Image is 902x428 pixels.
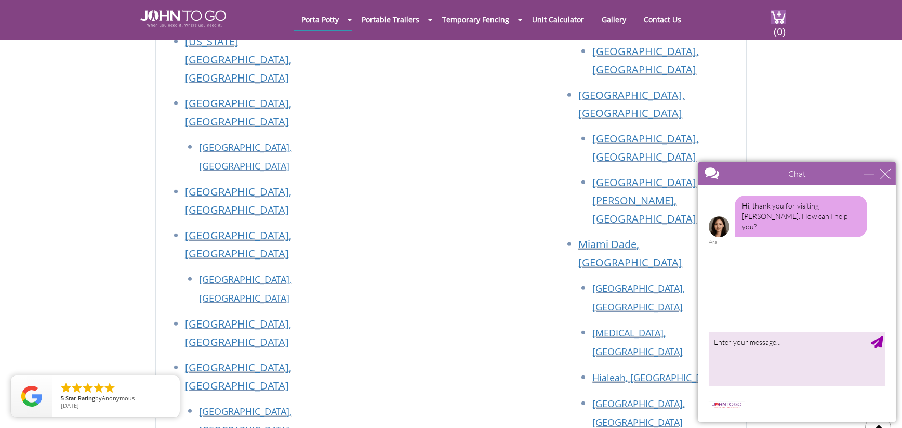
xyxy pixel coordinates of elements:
[592,44,699,76] a: [GEOGRAPHIC_DATA], [GEOGRAPHIC_DATA]
[771,10,786,24] img: cart a
[102,394,135,402] span: Anonymous
[140,10,226,27] img: JOHN to go
[592,327,683,358] a: [MEDICAL_DATA], [GEOGRAPHIC_DATA]
[434,9,517,30] a: Temporary Fencing
[185,34,291,85] a: [US_STATE][GEOGRAPHIC_DATA], [GEOGRAPHIC_DATA]
[592,371,721,384] a: Hialeah, [GEOGRAPHIC_DATA]
[592,175,696,226] a: [GEOGRAPHIC_DATA][PERSON_NAME], [GEOGRAPHIC_DATA]
[578,88,685,120] a: [GEOGRAPHIC_DATA], [GEOGRAPHIC_DATA]
[592,132,699,164] a: [GEOGRAPHIC_DATA], [GEOGRAPHIC_DATA]
[71,382,83,394] li: 
[354,9,427,30] a: Portable Trailers
[524,9,592,30] a: Unit Calculator
[82,382,94,394] li: 
[61,395,171,403] span: by
[692,155,902,428] iframe: Live Chat Box
[578,237,682,269] a: Miami Dade, [GEOGRAPHIC_DATA]
[103,382,116,394] li: 
[185,228,291,261] a: [GEOGRAPHIC_DATA], [GEOGRAPHIC_DATA]
[294,9,347,30] a: Porta Potty
[199,141,291,172] a: [GEOGRAPHIC_DATA], [GEOGRAPHIC_DATA]
[185,360,291,393] a: [GEOGRAPHIC_DATA], [GEOGRAPHIC_DATA]
[92,382,105,394] li: 
[185,96,291,128] a: [GEOGRAPHIC_DATA], [GEOGRAPHIC_DATA]
[636,9,689,30] a: Contact Us
[199,273,291,304] a: [GEOGRAPHIC_DATA], [GEOGRAPHIC_DATA]
[185,185,291,217] a: [GEOGRAPHIC_DATA], [GEOGRAPHIC_DATA]
[65,394,95,402] span: Star Rating
[594,9,634,30] a: Gallery
[592,282,685,313] a: [GEOGRAPHIC_DATA], [GEOGRAPHIC_DATA]
[774,16,786,38] span: (0)
[61,394,64,402] span: 5
[61,401,79,409] span: [DATE]
[60,382,72,394] li: 
[21,386,42,407] img: Review Rating
[185,317,291,349] a: [GEOGRAPHIC_DATA], [GEOGRAPHIC_DATA]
